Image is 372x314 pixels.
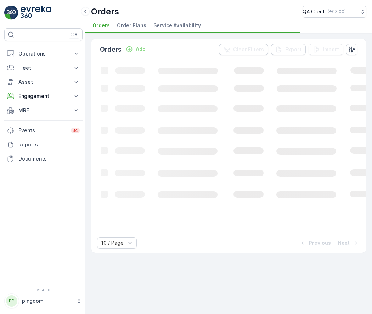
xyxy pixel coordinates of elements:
button: MRF [4,103,83,117]
p: MRF [18,107,68,114]
p: Previous [309,239,331,246]
button: PPpingdom [4,293,83,308]
p: Asset [18,78,68,86]
p: Orders [100,45,122,54]
button: Clear Filters [219,44,268,55]
button: Engagement [4,89,83,103]
p: ⌘B [71,32,78,37]
a: Events34 [4,123,83,138]
a: Documents [4,152,83,166]
p: Fleet [18,64,68,71]
span: Service Availability [153,22,201,29]
button: Previous [298,239,332,247]
button: QA Client(+03:00) [303,6,366,18]
button: Add [123,45,148,53]
button: Export [271,44,306,55]
a: Reports [4,138,83,152]
p: Operations [18,50,68,57]
button: Import [309,44,343,55]
span: Orders [92,22,110,29]
span: Order Plans [117,22,146,29]
div: PP [6,295,17,307]
button: Asset [4,75,83,89]
p: Orders [91,6,119,17]
button: Next [337,239,360,247]
p: ( +03:00 ) [328,9,346,14]
p: Events [18,127,67,134]
p: Clear Filters [233,46,264,53]
p: Next [338,239,350,246]
p: pingdom [22,297,73,304]
img: logo_light-DOdMpM7g.png [21,6,51,20]
p: Reports [18,141,80,148]
p: Engagement [18,93,68,100]
span: v 1.49.0 [4,288,83,292]
p: QA Client [303,8,325,15]
p: Documents [18,155,80,162]
p: 34 [72,128,78,133]
p: Export [285,46,301,53]
img: logo [4,6,18,20]
p: Add [136,46,146,53]
button: Operations [4,47,83,61]
button: Fleet [4,61,83,75]
p: Import [323,46,339,53]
